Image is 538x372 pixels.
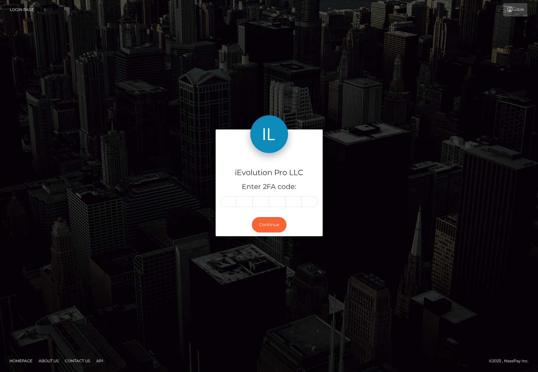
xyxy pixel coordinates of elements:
a: API [94,356,106,366]
div: © 2025 , MassPay Inc. [489,358,533,364]
img: iEvolution Pro LLC [250,115,288,153]
button: Continue [252,217,286,232]
a: Login [503,3,527,16]
a: About Us [36,356,61,366]
a: Homepage [7,356,35,366]
h4: iEvolution Pro LLC [220,167,318,178]
a: Contact Us [62,356,93,366]
h5: Enter 2FA code: [220,182,318,192]
a: Login Page [10,3,34,16]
